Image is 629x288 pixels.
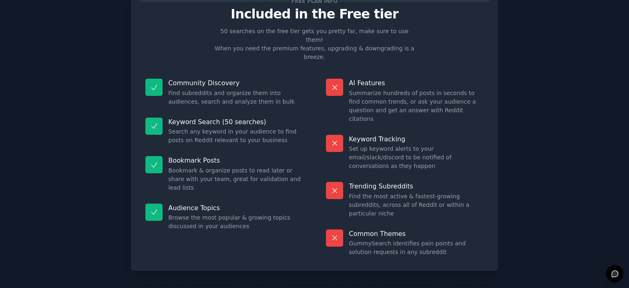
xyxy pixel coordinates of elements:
dd: Browse the most popular & growing topics discussed in your audiences [168,213,303,231]
p: Keyword Search (50 searches) [168,118,303,126]
p: Common Themes [349,229,484,238]
dd: Bookmark & organize posts to read later or share with your team, great for validation and lead lists [168,166,303,192]
p: AI Features [349,79,484,87]
dd: Find subreddits and organize them into audiences, search and analyze them in bulk [168,89,303,106]
p: Bookmark Posts [168,156,303,165]
p: Trending Subreddits [349,182,484,190]
p: 50 searches on the free tier gets you pretty far, make sure to use them! When you need the premiu... [211,27,418,61]
p: Keyword Tracking [349,135,484,143]
p: Audience Topics [168,204,303,212]
dd: GummySearch identifies pain points and solution requests in any subreddit [349,239,484,256]
dd: Find the most active & fastest-growing subreddits, across all of Reddit or within a particular niche [349,192,484,218]
dd: Set up keyword alerts to your email/slack/discord to be notified of conversations as they happen [349,145,484,170]
p: Community Discovery [168,79,303,87]
p: Included in the Free tier [140,7,489,21]
dd: Summarize hundreds of posts in seconds to find common trends, or ask your audience a question and... [349,89,484,123]
dd: Search any keyword in your audience to find posts on Reddit relevant to your business [168,127,303,145]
